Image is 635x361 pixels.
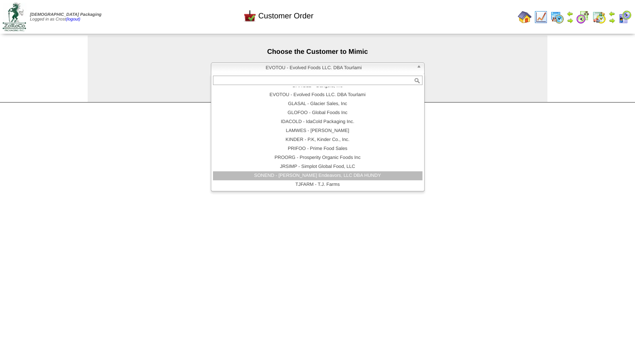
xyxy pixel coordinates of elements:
img: calendarblend.gif [576,10,590,24]
img: arrowleft.gif [567,10,573,17]
li: PROORG - Prosperity Organic Foods Inc [213,153,422,162]
span: Logged in as Crost [30,12,101,22]
img: arrowright.gif [567,17,573,24]
span: Choose the Customer to Mimic [267,48,368,56]
li: KINDER - P.K, Kinder Co., Inc. [213,135,422,144]
img: cust_order.png [243,9,257,23]
span: [DEMOGRAPHIC_DATA] Packaging [30,12,101,17]
li: TJFARM - T.J. Farms [213,180,422,189]
span: Customer Order [258,12,313,21]
img: home.gif [518,10,532,24]
li: LAMWES - [PERSON_NAME] [213,126,422,135]
img: zoroco-logo-small.webp [3,3,26,31]
img: calendarcustomer.gif [618,10,632,24]
li: PRIFOO - Prime Food Sales [213,144,422,153]
li: EVOTOU - Evolved Foods LLC. DBA Tourlami [213,91,422,100]
li: GLASAL - Glacier Sales, Inc [213,100,422,109]
li: IDACOLD - IdaCold Packaging Inc. [213,117,422,126]
img: calendarprod.gif [550,10,564,24]
img: arrowleft.gif [608,10,615,17]
a: (logout) [66,17,80,22]
li: JRSIMP - Simplot Global Food, LLC [213,162,422,171]
span: EVOTOU - Evolved Foods LLC. DBA Tourlami [215,63,413,73]
img: arrowright.gif [608,17,615,24]
li: SONEND - [PERSON_NAME] Endeavors, LLC DBA HUNDY [213,171,422,180]
img: calendarinout.gif [592,10,606,24]
li: GLOFOO - Global Foods Inc [213,109,422,117]
img: line_graph.gif [534,10,548,24]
